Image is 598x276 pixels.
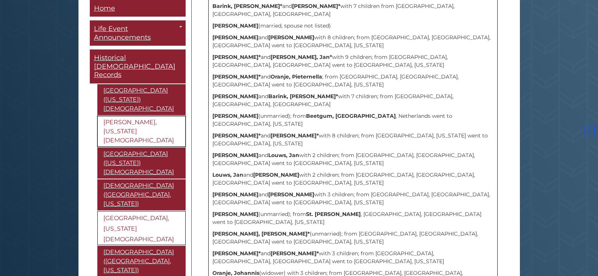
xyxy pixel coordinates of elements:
[268,152,299,159] strong: Louws, Jan
[271,54,332,60] strong: [PERSON_NAME], Jan*
[212,113,258,119] strong: [PERSON_NAME]
[212,210,493,226] p: (unmarried); from , [GEOGRAPHIC_DATA], [GEOGRAPHIC_DATA] went to [GEOGRAPHIC_DATA], [US_STATE]
[212,230,493,246] p: (unmarried); from [GEOGRAPHIC_DATA], [GEOGRAPHIC_DATA], [GEOGRAPHIC_DATA] went to [GEOGRAPHIC_DAT...
[94,25,151,42] span: Life Event Announcements
[212,54,261,60] strong: [PERSON_NAME]*
[582,127,596,134] a: Back to Top
[212,211,258,217] strong: [PERSON_NAME]
[212,250,261,257] strong: [PERSON_NAME]*
[212,22,493,30] p: (married, spouse not listed)
[97,179,186,210] a: [DEMOGRAPHIC_DATA] ([GEOGRAPHIC_DATA], [US_STATE])
[212,53,493,69] p: and with 9 children; from [GEOGRAPHIC_DATA], [GEOGRAPHIC_DATA], [GEOGRAPHIC_DATA] went to [GEOGRA...
[212,93,493,108] p: and with 7 children; from [GEOGRAPHIC_DATA], [GEOGRAPHIC_DATA], [GEOGRAPHIC_DATA]
[212,132,493,148] p: and with 8 children; from [GEOGRAPHIC_DATA], [US_STATE] went to [GEOGRAPHIC_DATA], [US_STATE]
[97,84,186,115] a: [GEOGRAPHIC_DATA] ([US_STATE]) [DEMOGRAPHIC_DATA]
[97,148,186,179] a: [GEOGRAPHIC_DATA] ([US_STATE]) [DEMOGRAPHIC_DATA]
[212,191,493,207] p: and with 3 children; from [GEOGRAPHIC_DATA], [GEOGRAPHIC_DATA], [GEOGRAPHIC_DATA] went to [GEOGRA...
[268,191,314,198] strong: [PERSON_NAME]
[97,116,186,147] a: [PERSON_NAME], [US_STATE] [DEMOGRAPHIC_DATA]
[271,73,322,80] strong: Oranje, Pieternella
[268,93,338,100] strong: Barink, [PERSON_NAME]*
[268,34,314,41] strong: [PERSON_NAME]
[271,250,319,257] strong: [PERSON_NAME]*
[212,132,261,139] strong: [PERSON_NAME]*
[94,54,175,79] span: Historical [DEMOGRAPHIC_DATA] Records
[212,151,493,167] p: and with 2 children; from [GEOGRAPHIC_DATA], [GEOGRAPHIC_DATA], [GEOGRAPHIC_DATA] went to [GEOGRA...
[253,171,299,178] strong: [PERSON_NAME]
[212,3,282,9] strong: Barink, [PERSON_NAME]*
[212,230,310,237] strong: [PERSON_NAME], [PERSON_NAME]*
[212,2,493,18] p: and with 7 children from [GEOGRAPHIC_DATA], [GEOGRAPHIC_DATA], [GEOGRAPHIC_DATA]
[292,3,340,9] strong: [PERSON_NAME]*
[306,113,396,119] strong: Beetgum, [GEOGRAPHIC_DATA]
[212,34,258,41] strong: [PERSON_NAME]
[212,112,493,128] p: (unmarried); from , Netherlands went to [GEOGRAPHIC_DATA], [US_STATE]
[212,152,258,159] strong: [PERSON_NAME]
[94,4,115,12] span: Home
[97,211,186,245] a: [GEOGRAPHIC_DATA], [US_STATE] [DEMOGRAPHIC_DATA]
[212,171,243,178] strong: Louws, Jan
[212,73,261,80] strong: [PERSON_NAME]*
[212,73,493,89] p: and ; from [GEOGRAPHIC_DATA], [GEOGRAPHIC_DATA], [GEOGRAPHIC_DATA] went to [GEOGRAPHIC_DATA], [US...
[212,93,258,100] strong: [PERSON_NAME]
[212,171,493,187] p: and with 2 children; from [GEOGRAPHIC_DATA], [GEOGRAPHIC_DATA], [GEOGRAPHIC_DATA] went to [GEOGRA...
[90,50,186,84] a: Historical [DEMOGRAPHIC_DATA] Records
[212,34,493,49] p: and with 8 children; from [GEOGRAPHIC_DATA], [GEOGRAPHIC_DATA], [GEOGRAPHIC_DATA] went to [GEOGRA...
[212,191,258,198] strong: [PERSON_NAME]
[271,132,319,139] strong: [PERSON_NAME]*
[306,211,361,217] strong: St. [PERSON_NAME]
[90,21,186,46] a: Life Event Announcements
[212,250,493,265] p: and with 3 children; from [GEOGRAPHIC_DATA], [GEOGRAPHIC_DATA], [GEOGRAPHIC_DATA] went to [GEOGRA...
[212,22,258,29] strong: [PERSON_NAME]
